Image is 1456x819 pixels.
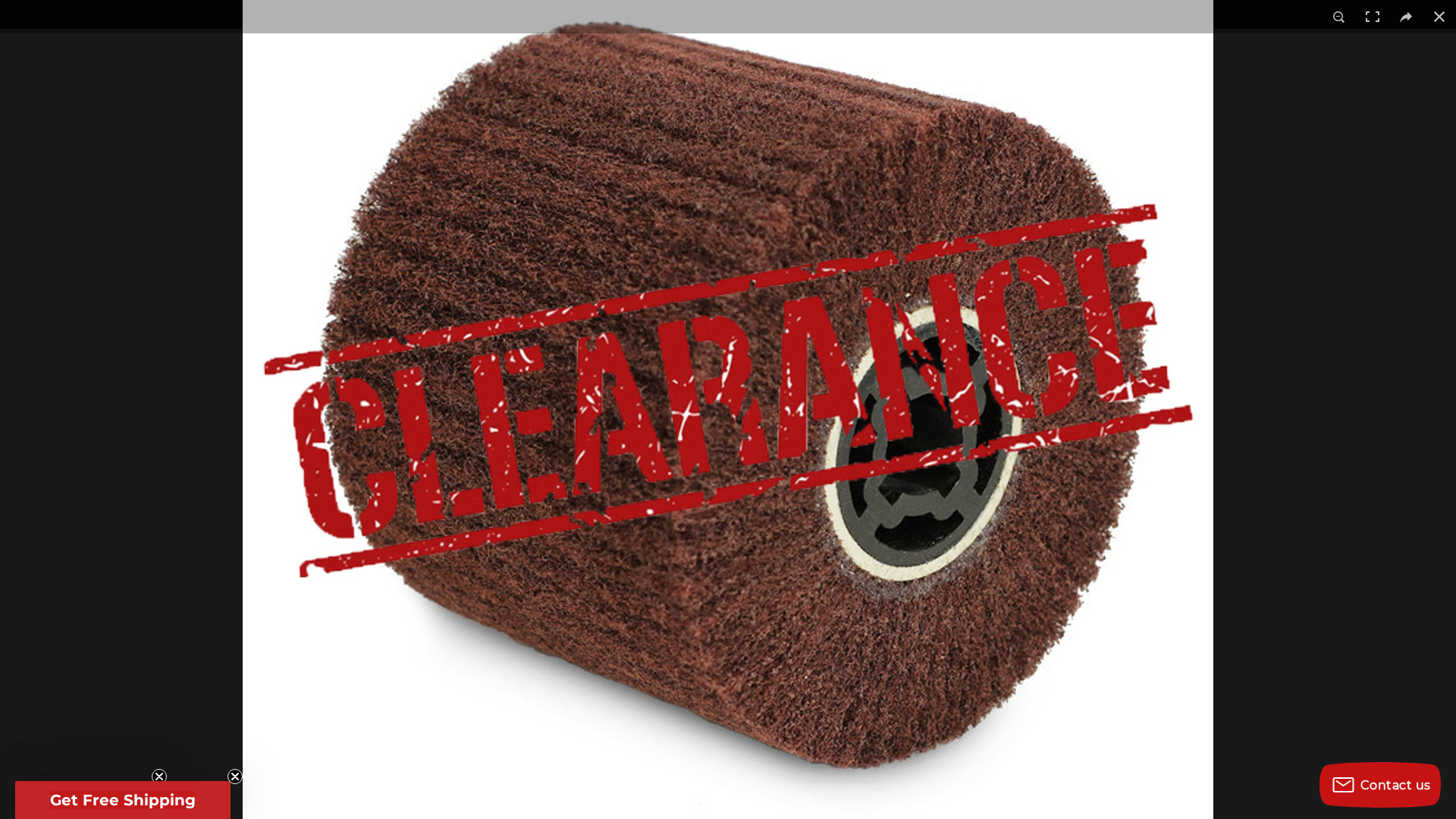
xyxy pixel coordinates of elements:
[1319,762,1441,808] button: Contact us
[15,781,231,819] div: Get Free ShippingClose teaser
[1360,778,1431,792] span: Contact us
[50,791,196,809] span: Get Free Shipping
[227,769,243,784] button: Close teaser
[152,769,167,784] button: Close teaser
